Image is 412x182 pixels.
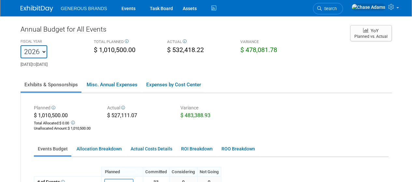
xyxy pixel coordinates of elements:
[34,126,97,131] div: :
[322,6,337,11] span: Search
[107,112,171,120] div: $ 527,111.07
[177,143,216,155] a: ROI Breakdown
[21,58,84,67] div: [DATE] [DATE]
[350,25,392,41] button: YoY Planned vs. Actual
[197,167,221,176] th: Not Going
[167,46,204,54] span: $ 532,418.22
[83,78,141,91] a: Misc. Annual Expenses
[61,6,107,11] span: GENEROUS BRANDS
[73,143,125,155] a: Allocation Breakdown
[59,121,69,125] span: $ 0.00
[34,119,97,126] div: Total Allocated:
[143,167,169,176] th: Committed
[94,46,135,54] span: $ 1,010,500.00
[313,3,343,14] a: Search
[21,78,81,91] a: Exhibits & Sponsorships
[21,24,344,37] div: Annual Budget for All Events
[21,6,53,12] img: ExhibitDay
[240,46,277,54] span: $ 478,081.78
[34,105,97,112] div: Planned
[167,39,231,46] div: ACTUAL
[218,143,259,155] a: ROO Breakdown
[240,39,304,46] div: VARIANCE
[21,39,84,45] div: FISCAL YEAR
[68,126,91,131] span: $ 1,010,500.00
[94,39,157,46] div: TOTAL PLANNED
[180,112,210,119] span: $ 483,388.93
[101,167,143,176] th: Planned
[169,167,197,176] th: Considering
[180,105,244,112] div: Variance
[107,105,171,112] div: Actual
[127,143,176,155] a: Actual Costs Details
[34,126,67,131] span: Unallocated Amount
[34,143,71,155] a: Events Budget
[142,78,205,91] a: Expenses by Cost Center
[351,4,386,11] img: Chase Adams
[34,112,68,119] span: $ 1,010,500.00
[371,28,378,33] span: YoY
[32,62,36,67] span: to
